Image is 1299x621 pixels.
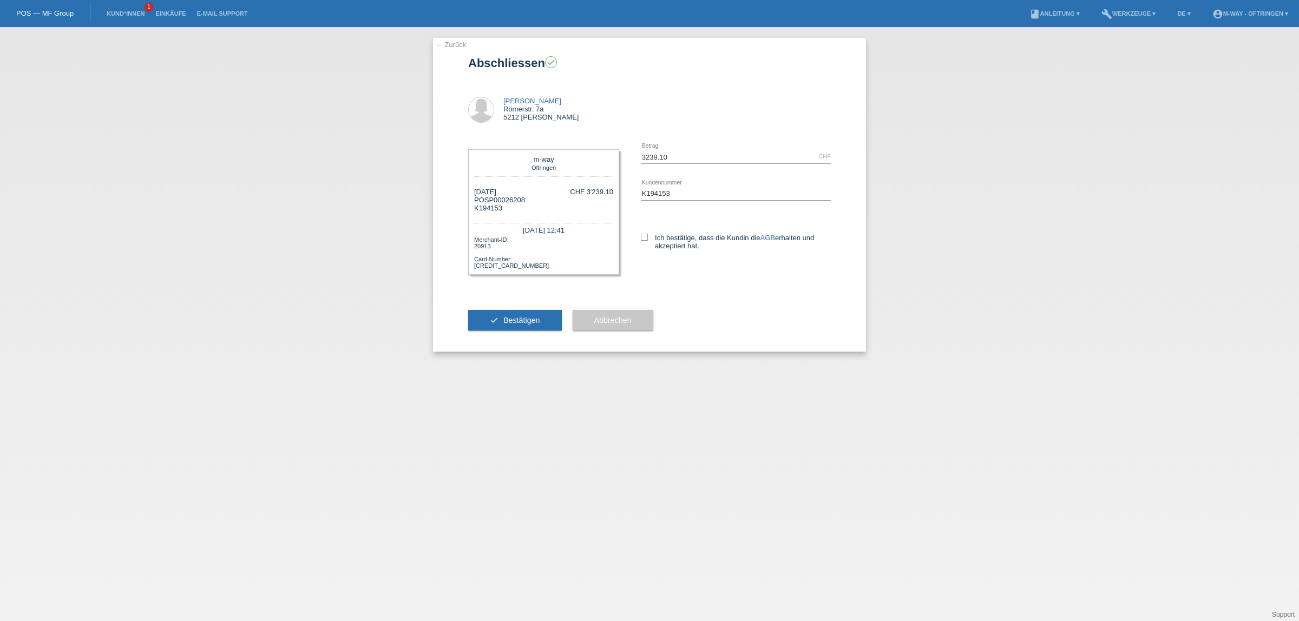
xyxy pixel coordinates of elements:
[573,310,653,331] button: Abbrechen
[145,3,153,12] span: 1
[474,204,502,212] span: K194153
[570,188,613,196] div: CHF 3'239.10
[760,234,775,242] a: AGB
[1096,10,1162,17] a: buildWerkzeuge ▾
[503,316,540,325] span: Bestätigen
[436,41,466,49] a: ← Zurück
[192,10,253,17] a: E-Mail Support
[1029,9,1040,19] i: book
[101,10,150,17] a: Kund*innen
[477,163,611,171] div: Oftringen
[503,97,561,105] a: [PERSON_NAME]
[546,57,556,67] i: check
[490,316,498,325] i: check
[474,188,525,212] div: [DATE] POSP00026208
[641,234,831,250] label: Ich bestätige, dass die Kundin die erhalten und akzeptiert hat.
[16,9,74,17] a: POS — MF Group
[1207,10,1294,17] a: account_circlem-way - Oftringen ▾
[503,97,579,121] div: Römerstr. 7a 5212 [PERSON_NAME]
[818,153,831,160] div: CHF
[1172,10,1196,17] a: DE ▾
[1024,10,1085,17] a: bookAnleitung ▾
[1101,9,1112,19] i: build
[1212,9,1223,19] i: account_circle
[468,56,831,70] h1: Abschliessen
[1272,611,1295,618] a: Support
[474,235,613,269] div: Merchant-ID: 20913 Card-Number: [CREDIT_CARD_NUMBER]
[468,310,562,331] button: check Bestätigen
[474,223,613,235] div: [DATE] 12:41
[477,155,611,163] div: m-way
[150,10,191,17] a: Einkäufe
[594,316,632,325] span: Abbrechen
